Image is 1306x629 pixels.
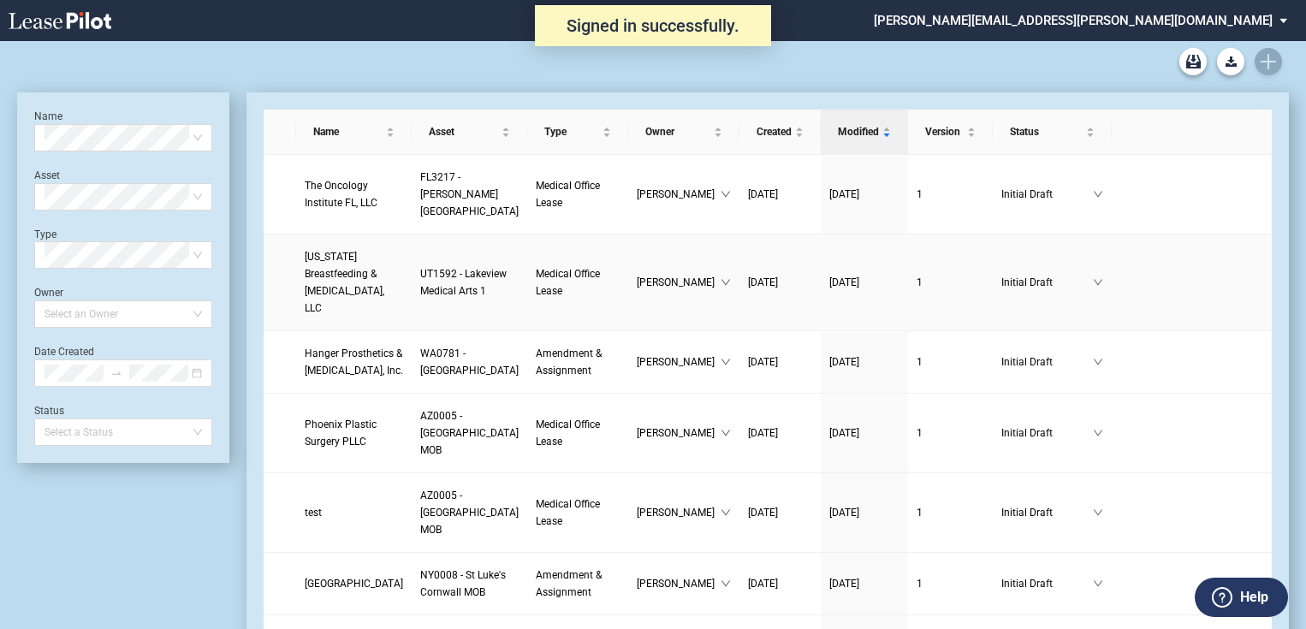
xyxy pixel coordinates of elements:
span: down [1093,277,1103,288]
span: 1 [917,276,923,288]
a: NY0008 - St Luke's Cornwall MOB [420,567,519,601]
a: [DATE] [829,353,899,371]
span: [DATE] [748,356,778,368]
span: [DATE] [748,188,778,200]
span: [PERSON_NAME] [637,575,721,592]
a: Amendment & Assignment [536,345,620,379]
span: to [110,367,122,379]
a: [DATE] [748,186,812,203]
label: Status [34,405,64,417]
button: Help [1195,578,1288,617]
label: Name [34,110,62,122]
a: [DATE] [748,274,812,291]
span: AZ0005 - North Mountain MOB [420,410,519,456]
span: Created [757,123,792,140]
span: Medical Office Lease [536,268,600,297]
label: Asset [34,169,60,181]
span: NY0008 - St Luke's Cornwall MOB [420,569,506,598]
label: Help [1240,586,1268,608]
span: [PERSON_NAME] [637,424,721,442]
span: Asset [429,123,498,140]
span: test [305,507,322,519]
span: White Plains Hospital Medical Center [305,578,403,590]
a: UT1592 - Lakeview Medical Arts 1 [420,265,519,300]
md-menu: Download Blank Form List [1212,48,1250,75]
th: Name [296,110,412,155]
label: Owner [34,287,63,299]
th: Created [739,110,821,155]
span: Initial Draft [1001,186,1093,203]
span: down [1093,189,1103,199]
span: Type [544,123,599,140]
span: Medical Office Lease [536,180,600,209]
a: Medical Office Lease [536,416,620,450]
span: Phoenix Plastic Surgery PLLC [305,418,377,448]
a: test [305,504,403,521]
span: Initial Draft [1001,274,1093,291]
span: 1 [917,188,923,200]
a: Medical Office Lease [536,265,620,300]
th: Version [908,110,993,155]
span: [DATE] [829,578,859,590]
a: AZ0005 - [GEOGRAPHIC_DATA] MOB [420,487,519,538]
th: Status [993,110,1112,155]
a: [DATE] [829,274,899,291]
a: Phoenix Plastic Surgery PLLC [305,416,403,450]
a: [DATE] [748,424,812,442]
span: AZ0005 - North Mountain MOB [420,490,519,536]
span: down [721,507,731,518]
span: Owner [645,123,710,140]
a: 1 [917,186,984,203]
a: [DATE] [748,504,812,521]
a: The Oncology Institute FL, LLC [305,177,403,211]
span: down [721,357,731,367]
span: Initial Draft [1001,353,1093,371]
span: 1 [917,578,923,590]
span: Name [313,123,383,140]
span: down [1093,507,1103,518]
button: Download Blank Form [1217,48,1244,75]
label: Type [34,228,56,240]
a: [DATE] [829,575,899,592]
span: Amendment & Assignment [536,569,602,598]
a: [DATE] [829,186,899,203]
a: 1 [917,353,984,371]
a: [DATE] [829,504,899,521]
span: down [1093,357,1103,367]
a: 1 [917,504,984,521]
span: Hanger Prosthetics & Orthotics, Inc. [305,347,403,377]
span: UT1592 - Lakeview Medical Arts 1 [420,268,507,297]
span: Amendment & Assignment [536,347,602,377]
span: Initial Draft [1001,504,1093,521]
span: Medical Office Lease [536,418,600,448]
span: 1 [917,427,923,439]
a: Archive [1179,48,1207,75]
span: Initial Draft [1001,575,1093,592]
span: Initial Draft [1001,424,1093,442]
a: [US_STATE] Breastfeeding & [MEDICAL_DATA], LLC [305,248,403,317]
a: Hanger Prosthetics & [MEDICAL_DATA], Inc. [305,345,403,379]
th: Owner [628,110,739,155]
span: Medical Office Lease [536,498,600,527]
span: [PERSON_NAME] [637,504,721,521]
a: [DATE] [748,353,812,371]
span: WA0781 - Madison Medical Tower [420,347,519,377]
th: Modified [821,110,908,155]
span: [DATE] [829,188,859,200]
span: [DATE] [748,276,778,288]
a: 1 [917,575,984,592]
a: 1 [917,424,984,442]
span: 1 [917,356,923,368]
span: down [721,579,731,589]
span: down [721,277,731,288]
span: down [1093,428,1103,438]
span: The Oncology Institute FL, LLC [305,180,377,209]
label: Date Created [34,346,94,358]
a: 1 [917,274,984,291]
th: Asset [412,110,527,155]
a: Medical Office Lease [536,495,620,530]
span: [DATE] [829,356,859,368]
a: WA0781 - [GEOGRAPHIC_DATA] [420,345,519,379]
span: [PERSON_NAME] [637,186,721,203]
span: down [721,189,731,199]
